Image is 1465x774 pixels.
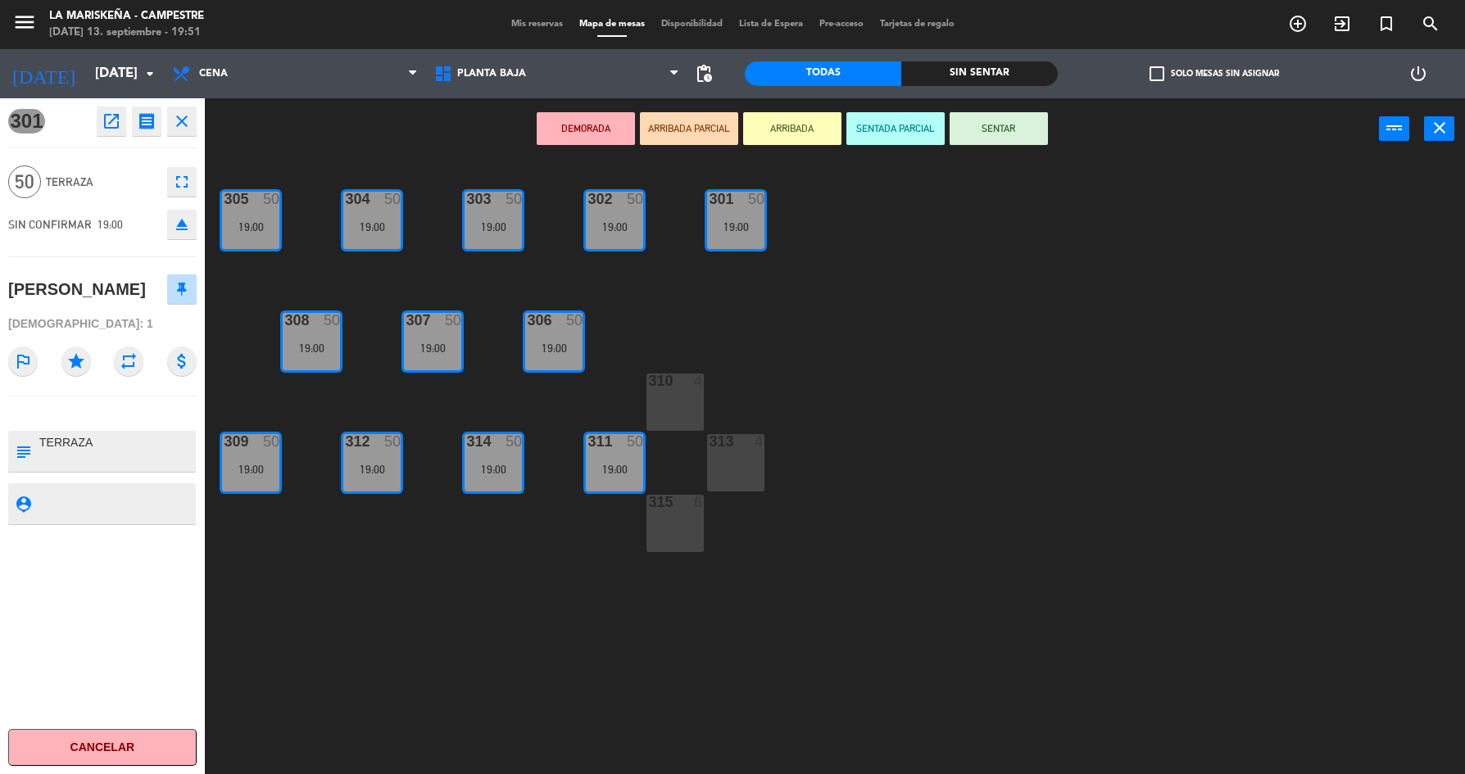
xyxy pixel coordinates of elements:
i: arrow_drop_down [140,64,160,84]
i: power_settings_new [1408,64,1428,84]
div: 19:00 [222,221,279,233]
div: 19:00 [222,464,279,475]
button: fullscreen [167,167,197,197]
i: add_circle_outline [1288,14,1308,34]
div: 50 [445,313,461,328]
div: 50 [263,192,279,206]
span: SIN CONFIRMAR [8,218,92,231]
div: 312 [345,434,346,449]
div: 50 [627,192,643,206]
div: 19:00 [465,464,522,475]
button: open_in_new [97,106,126,136]
span: Cena [199,68,228,79]
div: 313 [709,434,710,449]
div: 50 [324,313,340,328]
div: 4 [694,373,704,388]
label: Solo mesas sin asignar [1150,66,1279,81]
div: 19:00 [343,221,401,233]
i: power_input [1385,118,1404,138]
div: 303 [466,192,467,206]
i: eject [172,215,192,234]
span: 301 [8,109,45,134]
button: SENTAR [950,112,1048,145]
span: 19:00 [98,218,123,231]
div: 50 [506,192,522,206]
div: 19:00 [343,464,401,475]
div: 50 [263,434,279,449]
div: [PERSON_NAME] [8,276,146,303]
span: check_box_outline_blank [1150,66,1164,81]
div: 302 [587,192,588,206]
i: fullscreen [172,172,192,192]
div: 19:00 [465,221,522,233]
span: Terraza [46,173,159,192]
div: 308 [284,313,285,328]
button: ARRIBADA [743,112,841,145]
div: 311 [587,434,588,449]
i: menu [12,10,37,34]
i: search [1421,14,1440,34]
div: La Mariskeña - Campestre [49,8,204,25]
div: [DEMOGRAPHIC_DATA]: 1 [8,310,197,338]
i: receipt [137,111,156,131]
div: 306 [527,313,528,328]
div: 310 [648,373,649,388]
span: pending_actions [694,64,714,84]
button: close [1424,116,1454,141]
i: turned_in_not [1377,14,1396,34]
button: ARRIBADA PARCIAL [640,112,738,145]
div: 314 [466,434,467,449]
i: star [61,346,91,376]
button: DEMORADA [537,112,635,145]
i: repeat [114,346,143,376]
span: Mis reservas [503,20,571,29]
span: Lista de Espera [731,20,811,29]
div: Sin sentar [901,61,1058,86]
div: 301 [709,192,710,206]
div: 304 [345,192,346,206]
button: eject [167,210,197,239]
div: 50 [506,434,522,449]
i: outlined_flag [8,346,38,376]
button: receipt [132,106,161,136]
i: close [1430,118,1449,138]
span: Pre-acceso [811,20,872,29]
button: menu [12,10,37,40]
button: close [167,106,197,136]
div: 50 [627,434,643,449]
div: 19:00 [586,221,643,233]
i: person_pin [14,495,32,513]
div: 50 [384,192,401,206]
div: 19:00 [707,221,764,233]
div: 19:00 [283,342,340,354]
div: [DATE] 13. septiembre - 19:51 [49,25,204,41]
button: Cancelar [8,729,197,766]
span: Disponibilidad [653,20,731,29]
span: 50 [8,165,41,198]
div: 19:00 [404,342,461,354]
i: close [172,111,192,131]
div: 19:00 [586,464,643,475]
i: attach_money [167,346,197,376]
div: 305 [224,192,225,206]
span: Tarjetas de regalo [872,20,963,29]
i: open_in_new [102,111,121,131]
div: 50 [384,434,401,449]
i: subject [14,442,32,460]
span: Planta Baja [457,68,526,79]
span: Mapa de mesas [571,20,653,29]
div: 309 [224,434,225,449]
button: SENTADA PARCIAL [846,112,945,145]
button: power_input [1379,116,1409,141]
i: exit_to_app [1332,14,1352,34]
div: 6 [694,495,704,509]
div: Todas [745,61,901,86]
div: 315 [648,495,649,509]
div: 4 [755,434,764,449]
div: 19:00 [525,342,583,354]
div: 50 [748,192,764,206]
div: 50 [566,313,583,328]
